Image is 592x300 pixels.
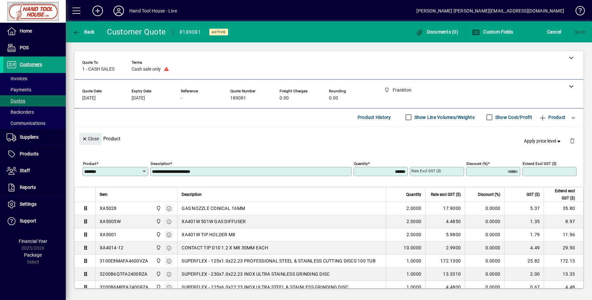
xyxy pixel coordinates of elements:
span: 1.0000 [407,258,422,264]
div: XA5001 [100,231,117,238]
a: Backorders [3,106,66,118]
div: [PERSON_NAME] [PERSON_NAME][EMAIL_ADDRESS][DOMAIN_NAME] [416,6,564,16]
button: Product [535,111,569,123]
a: Staff [3,163,66,179]
span: Products [20,151,38,156]
td: 0.67 [504,281,544,294]
td: 0.0000 [465,268,504,281]
span: Extend excl GST ($) [548,187,575,202]
span: Active [212,30,226,34]
td: 5.37 [504,202,544,215]
button: Cancel [545,26,563,38]
span: Quantity [406,191,421,198]
span: GST ($) [527,191,540,198]
span: Package [24,252,42,258]
button: Delete [564,133,580,149]
span: 0.00 [329,96,338,101]
span: Item [100,191,108,198]
span: Financial Year [19,239,47,244]
div: Product [74,127,583,150]
span: Back [73,29,95,35]
td: 0.0000 [465,215,504,228]
a: Reports [3,179,66,196]
a: Communications [3,118,66,129]
td: 1.79 [504,228,544,242]
td: 0.0000 [465,242,504,255]
app-page-header-button: Delete [564,138,580,144]
button: Product History [355,111,394,123]
span: 1 - CASH SALES [82,67,114,72]
td: 35.80 [544,202,583,215]
span: [DATE] [132,96,145,101]
a: Suppliers [3,129,66,146]
app-page-header-button: Back [66,26,102,38]
span: Settings [20,201,37,207]
span: Reports [20,185,36,190]
td: 11.96 [544,228,583,242]
span: Frankton [154,257,162,265]
a: Payments [3,84,66,95]
a: Knowledge Base [571,1,584,23]
div: 13.3310 [430,271,461,277]
span: Documents (0) [415,29,458,35]
td: 4.49 [504,242,544,255]
span: POS [20,45,29,50]
td: 13.33 [544,268,583,281]
span: Staff [20,168,30,173]
span: Product [539,112,565,123]
span: ave [575,27,585,37]
span: SUPERFLEX - 125x1.0x22.23 PROFESSIONAL STEEL & STAINLESS CUTTING DISCS 100 TUB [182,258,376,264]
span: Cash sale only [132,67,161,72]
div: XA5005W [100,218,121,225]
span: Frankton [154,244,162,251]
td: 25.82 [504,255,544,268]
span: Custom Fields [472,29,513,35]
span: Apply price level [524,138,562,145]
span: 2.0000 [407,205,422,212]
span: Home [20,28,32,34]
a: Invoices [3,73,66,84]
div: 172.1300 [430,258,461,264]
span: Rate excl GST ($) [431,191,461,198]
span: [DATE] [82,96,96,101]
a: Home [3,23,66,39]
div: 2.9900 [430,244,461,251]
button: Close [79,133,102,145]
span: Discount (%) [478,191,500,198]
td: 8.97 [544,215,583,228]
mat-label: Quantity [354,161,368,166]
span: Frankton [154,231,162,238]
td: 4.48 [544,281,583,294]
button: Apply price level [521,135,565,147]
span: Frankton [154,205,162,212]
span: Support [20,218,36,223]
span: Description [182,191,202,198]
label: Show Line Volumes/Weights [413,114,475,121]
span: Communications [7,121,45,126]
mat-label: Description [151,161,170,166]
mat-label: Product [83,161,96,166]
span: Payments [7,87,31,92]
span: Product History [358,112,391,123]
span: Invoices [7,76,27,81]
div: 3100E8MAFA4600VZA [100,258,148,264]
button: Profile [108,5,129,17]
span: XA401W TIP HOLDER M8 [182,231,235,238]
button: Back [71,26,96,38]
div: Customer Quote [107,27,166,37]
span: 1.0000 [407,271,422,277]
span: 1.0000 [407,284,422,290]
td: 0.0000 [465,255,504,268]
span: XA401W 501W GAS DIFFUSER [182,218,246,225]
span: 189081 [230,96,246,101]
div: 5.9800 [430,231,461,238]
a: Products [3,146,66,162]
span: SUPERFLEX - 125x6.0x22.23 INOX ULTRA STEEL & STAINLESS GRINDING DISC [182,284,348,290]
a: Settings [3,196,66,213]
td: 1.35 [504,215,544,228]
span: 2.0000 [407,231,422,238]
span: S [575,29,578,35]
a: POS [3,40,66,56]
mat-label: Rate excl GST ($) [411,169,441,173]
span: CONTACT TIP D10 1.2 X M8 30MM EACH [182,244,268,251]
